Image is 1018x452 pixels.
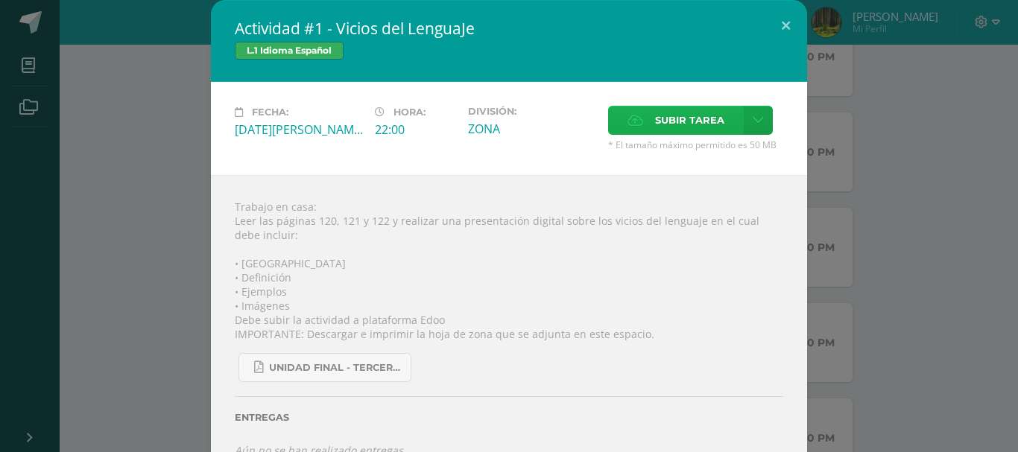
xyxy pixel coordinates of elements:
label: Entregas [235,412,783,423]
span: UNIDAD FINAL - TERCERO BASICO A-B-C.pdf [269,362,403,374]
div: ZONA [468,121,596,137]
div: 22:00 [375,121,456,138]
span: Fecha: [252,106,288,118]
span: L.1 Idioma Español [235,42,344,60]
h2: Actividad #1 - Vicios del LenguaJe [235,18,783,39]
span: Hora: [393,106,426,118]
span: Subir tarea [655,106,724,134]
label: División: [468,106,596,117]
div: [DATE][PERSON_NAME] [235,121,363,138]
a: UNIDAD FINAL - TERCERO BASICO A-B-C.pdf [238,353,411,382]
span: * El tamaño máximo permitido es 50 MB [608,139,783,151]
